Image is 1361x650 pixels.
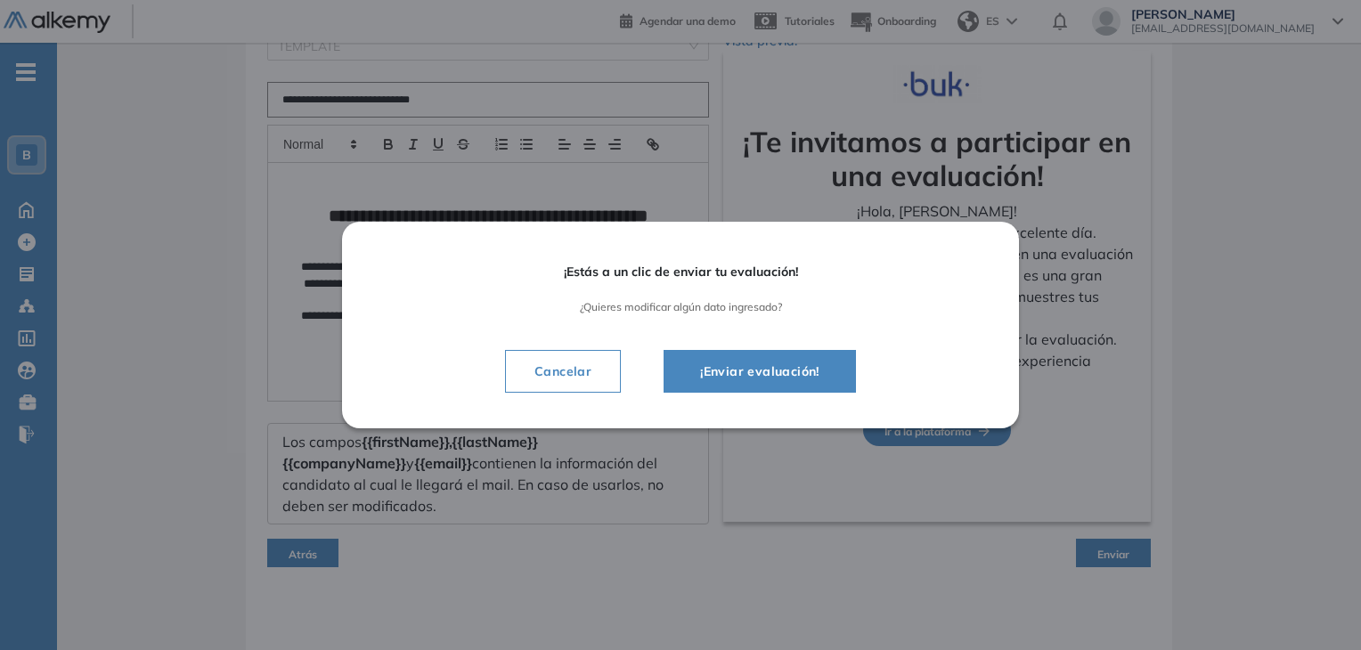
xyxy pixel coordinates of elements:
[520,361,606,382] span: Cancelar
[392,264,969,280] span: ¡Estás a un clic de enviar tu evaluación!
[686,361,834,382] span: ¡Enviar evaluación!
[392,301,969,313] span: ¿Quieres modificar algún dato ingresado?
[664,350,856,393] button: ¡Enviar evaluación!
[505,350,621,393] button: Cancelar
